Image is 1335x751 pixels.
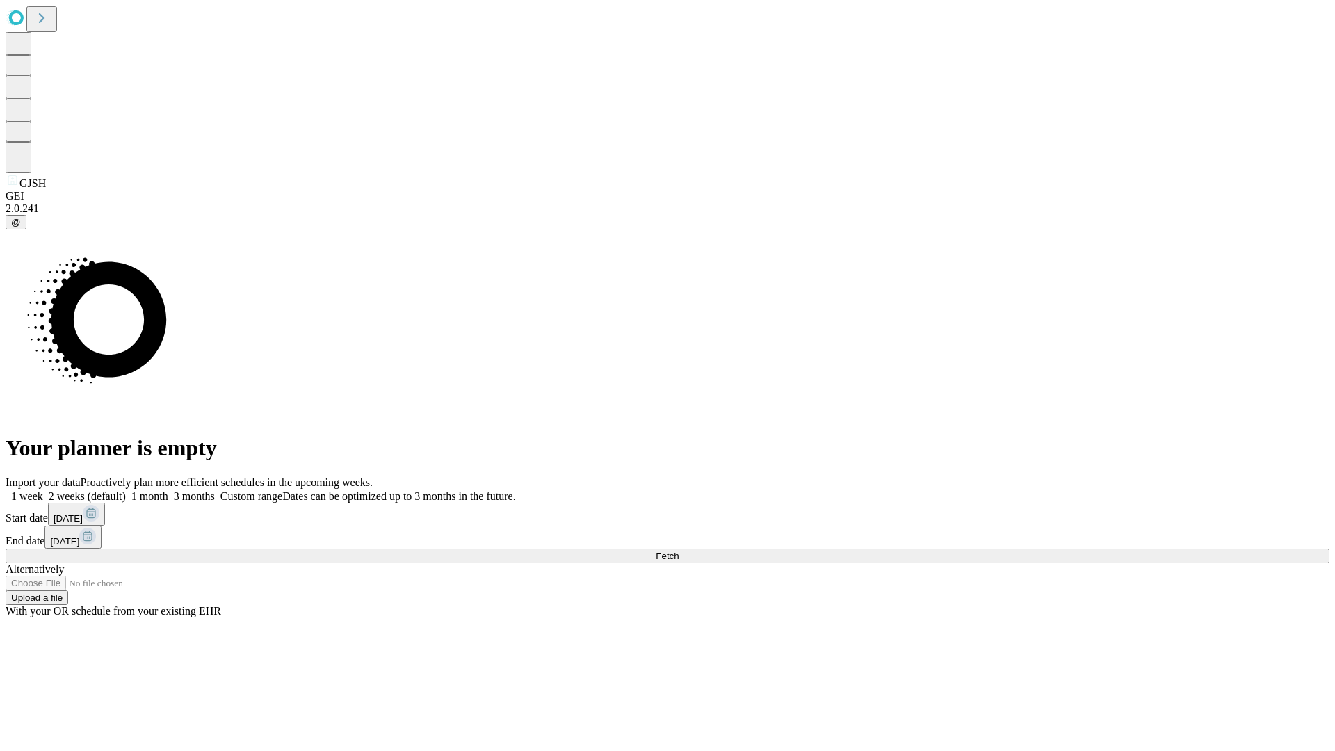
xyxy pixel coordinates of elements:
span: 1 week [11,490,43,502]
span: [DATE] [54,513,83,524]
span: @ [11,217,21,227]
div: 2.0.241 [6,202,1329,215]
span: Alternatively [6,563,64,575]
button: [DATE] [44,526,102,549]
span: Custom range [220,490,282,502]
span: [DATE] [50,536,79,547]
span: GJSH [19,177,46,189]
span: 1 month [131,490,168,502]
div: Start date [6,503,1329,526]
span: 3 months [174,490,215,502]
span: Proactively plan more efficient schedules in the upcoming weeks. [81,476,373,488]
button: @ [6,215,26,229]
span: Fetch [656,551,679,561]
button: [DATE] [48,503,105,526]
div: GEI [6,190,1329,202]
div: End date [6,526,1329,549]
button: Upload a file [6,590,68,605]
span: With your OR schedule from your existing EHR [6,605,221,617]
span: 2 weeks (default) [49,490,126,502]
span: Import your data [6,476,81,488]
button: Fetch [6,549,1329,563]
span: Dates can be optimized up to 3 months in the future. [282,490,515,502]
h1: Your planner is empty [6,435,1329,461]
